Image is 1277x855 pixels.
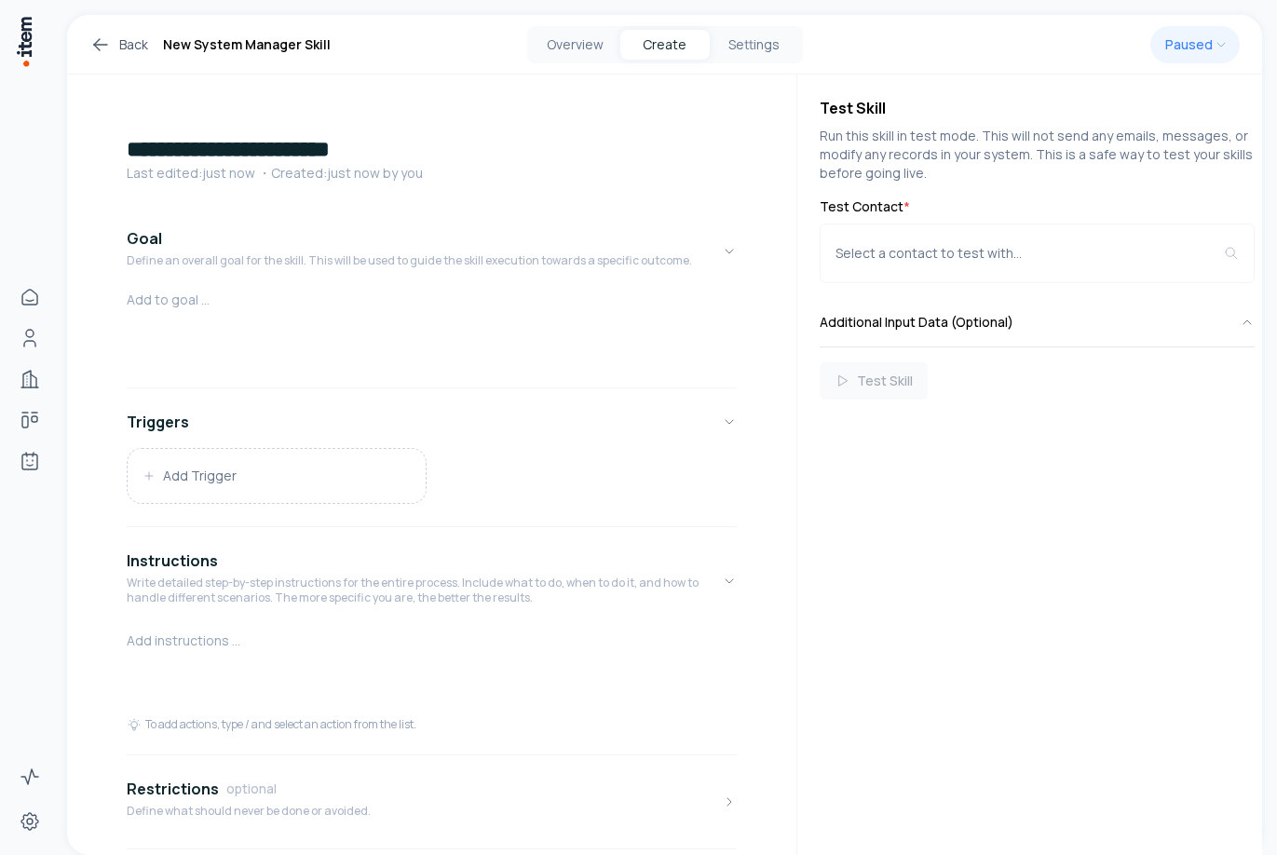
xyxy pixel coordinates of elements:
button: Overview [531,30,620,60]
button: Additional Input Data (Optional) [820,298,1255,346]
a: Back [89,34,148,56]
a: Agents [11,442,48,480]
h1: New System Manager Skill [163,34,331,56]
a: Home [11,278,48,316]
button: Settings [710,30,799,60]
a: Settings [11,803,48,840]
div: To add actions, type / and select an action from the list. [127,717,416,732]
button: RestrictionsoptionalDefine what should never be done or avoided. [127,763,737,841]
button: InstructionsWrite detailed step-by-step instructions for the entire process. Include what to do, ... [127,535,737,628]
h4: Instructions [127,550,218,572]
div: GoalDefine an overall goal for the skill. This will be used to guide the skill execution towards ... [127,291,737,380]
button: GoalDefine an overall goal for the skill. This will be used to guide the skill execution towards ... [127,212,737,291]
h4: Goal [127,227,162,250]
button: Add Trigger [128,449,426,503]
h4: Test Skill [820,97,1255,119]
p: Write detailed step-by-step instructions for the entire process. Include what to do, when to do i... [127,576,722,605]
button: Triggers [127,396,737,448]
div: Select a contact to test with... [835,244,1224,263]
div: InstructionsWrite detailed step-by-step instructions for the entire process. Include what to do, ... [127,628,737,747]
a: Activity [11,758,48,795]
h4: Restrictions [127,778,219,800]
p: Last edited: just now ・Created: just now by you [127,164,737,183]
a: People [11,319,48,357]
h4: Triggers [127,411,189,433]
div: Triggers [127,448,737,519]
span: optional [226,780,277,798]
p: Define what should never be done or avoided. [127,804,371,819]
button: Create [620,30,710,60]
p: Run this skill in test mode. This will not send any emails, messages, or modify any records in yo... [820,127,1255,183]
img: Item Brain Logo [15,15,34,68]
p: Define an overall goal for the skill. This will be used to guide the skill execution towards a sp... [127,253,692,268]
a: Companies [11,360,48,398]
a: Deals [11,401,48,439]
label: Test Contact [820,197,1255,216]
